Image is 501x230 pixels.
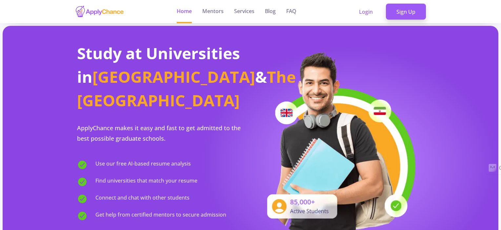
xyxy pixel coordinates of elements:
[77,43,240,87] span: Study at Universities in
[95,194,190,204] span: Connect and chat with other students
[349,4,383,20] a: Login
[95,160,191,170] span: Use our free AI-based resume analysis
[386,4,426,20] a: Sign Up
[95,211,226,221] span: Get help from certified mentors to secure admission
[92,66,255,87] span: [GEOGRAPHIC_DATA]
[95,177,197,187] span: Find universities that match your resume
[75,5,124,18] img: applychance logo
[77,124,241,142] span: ApplyChance makes it easy and fast to get admitted to the best possible graduate schools.
[255,66,267,87] span: &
